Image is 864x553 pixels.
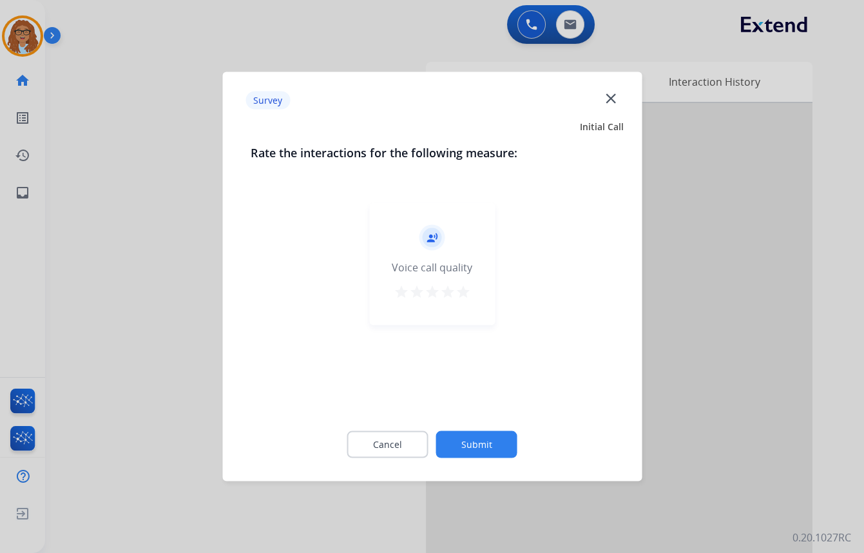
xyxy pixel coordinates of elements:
h3: Rate the interactions for the following measure: [251,144,613,162]
mat-icon: star [425,284,440,300]
mat-icon: record_voice_over [427,232,438,244]
mat-icon: star [394,284,409,300]
mat-icon: star [456,284,471,300]
mat-icon: star [409,284,425,300]
div: Voice call quality [392,260,472,275]
mat-icon: star [440,284,456,300]
mat-icon: close [602,90,619,106]
p: 0.20.1027RC [792,530,851,545]
button: Cancel [347,431,428,458]
span: Initial Call [580,121,624,133]
p: Survey [245,91,290,109]
button: Submit [436,431,517,458]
